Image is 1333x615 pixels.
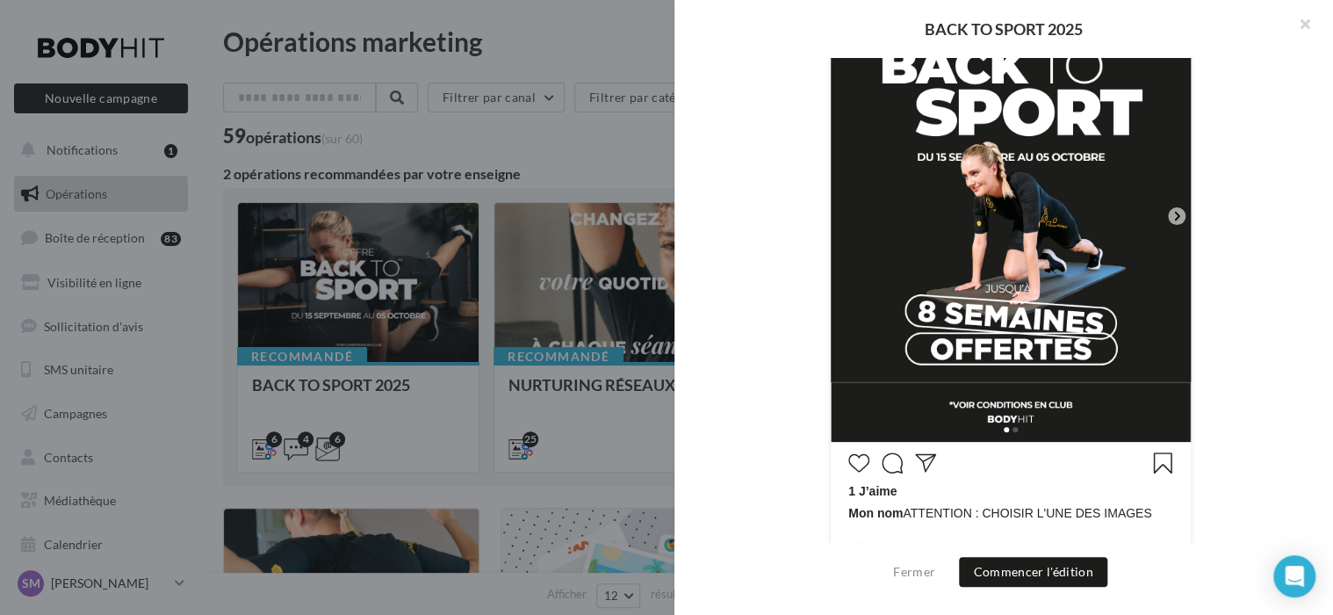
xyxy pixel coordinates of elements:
[1273,555,1315,597] div: Open Intercom Messenger
[882,452,903,474] svg: Commenter
[1152,452,1173,474] svg: Enregistrer
[848,452,869,474] svg: J’aime
[703,21,1305,37] div: BACK TO SPORT 2025
[848,482,1173,504] div: 1 J’aime
[886,561,942,582] button: Fermer
[959,557,1107,587] button: Commencer l'édition
[915,452,936,474] svg: Partager la publication
[848,506,903,520] span: Mon nom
